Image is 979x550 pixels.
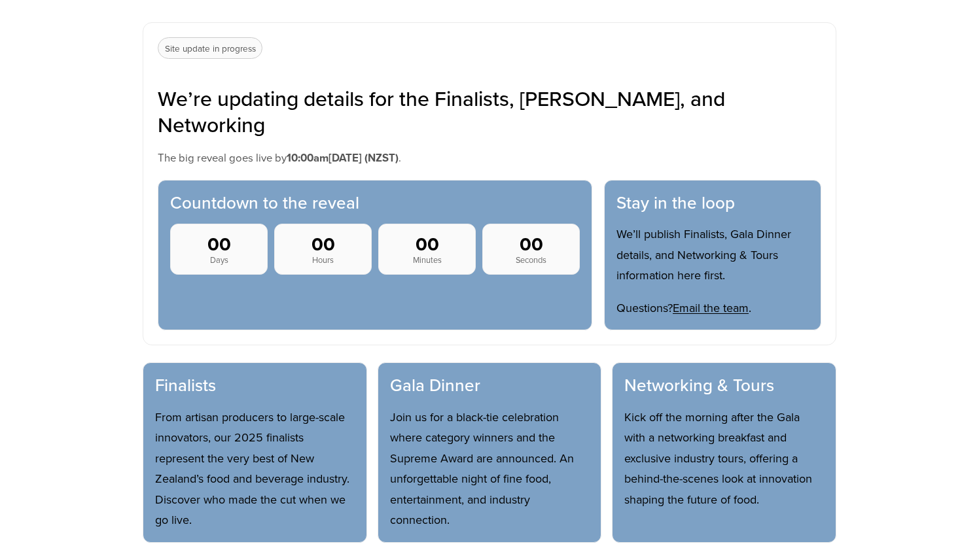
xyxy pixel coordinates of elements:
[616,298,809,318] p: Questions? .
[155,407,355,530] p: From artisan producers to large-scale innovators, our 2025 finalists represent the very best of N...
[170,192,580,214] h3: Countdown to the reveal
[143,362,836,543] section: What’s coming
[673,300,749,316] a: Email the team
[624,407,824,510] p: Kick off the morning after the Gala with a networking breakfast and exclusive industry tours, off...
[390,407,590,530] p: Join us for a black-tie celebration where category winners and the Supreme Award are announced. A...
[155,375,355,396] h3: Finalists
[158,180,821,331] div: Countdown and updates
[616,192,809,214] h3: Stay in the loop
[385,255,469,265] span: Minutes
[158,85,821,137] h2: We’re updating details for the Finalists, [PERSON_NAME], and Networking
[385,233,469,255] strong: 00
[489,233,573,255] strong: 00
[489,255,573,265] span: Seconds
[158,37,262,60] p: Site update in progress
[390,375,590,396] h3: Gala Dinner
[177,255,260,265] span: Days
[177,233,260,255] strong: 00
[624,375,824,396] h3: Networking & Tours
[281,233,365,255] strong: 00
[287,150,399,165] strong: 10:00am[DATE] (NZST)
[616,224,809,286] p: We’ll publish Finalists, Gala Dinner details, and Networking & Tours information here first.
[158,148,821,167] p: The big reveal goes live by .
[281,255,365,265] span: Hours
